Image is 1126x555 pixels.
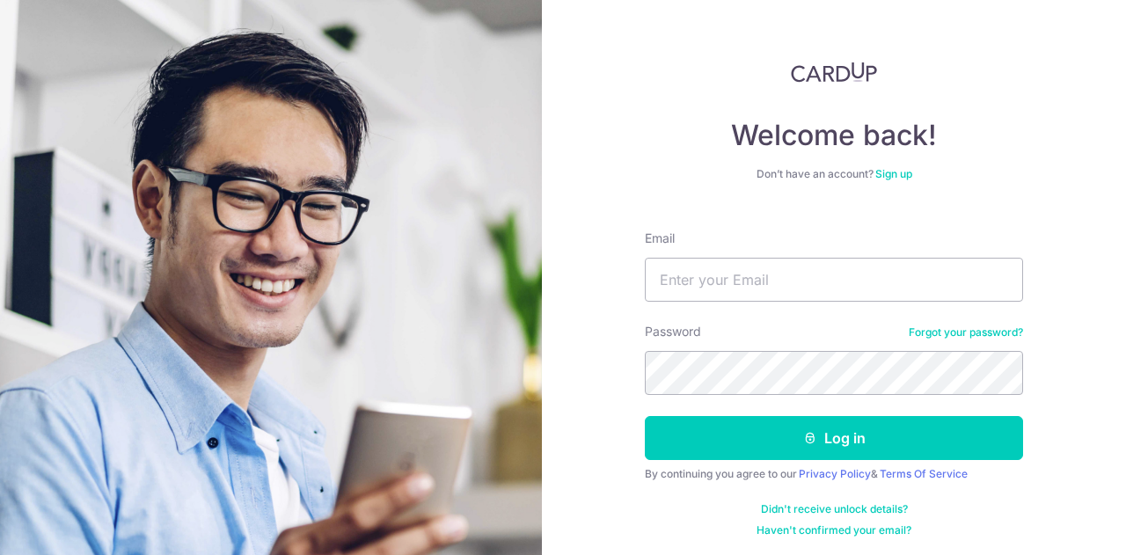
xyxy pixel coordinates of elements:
h4: Welcome back! [645,118,1023,153]
div: By continuing you agree to our & [645,467,1023,481]
label: Password [645,323,701,340]
img: CardUp Logo [791,62,877,83]
label: Email [645,230,675,247]
button: Log in [645,416,1023,460]
a: Sign up [875,167,912,180]
a: Didn't receive unlock details? [761,502,908,516]
a: Terms Of Service [880,467,968,480]
input: Enter your Email [645,258,1023,302]
a: Forgot your password? [909,325,1023,340]
div: Don’t have an account? [645,167,1023,181]
a: Haven't confirmed your email? [757,523,911,537]
a: Privacy Policy [799,467,871,480]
